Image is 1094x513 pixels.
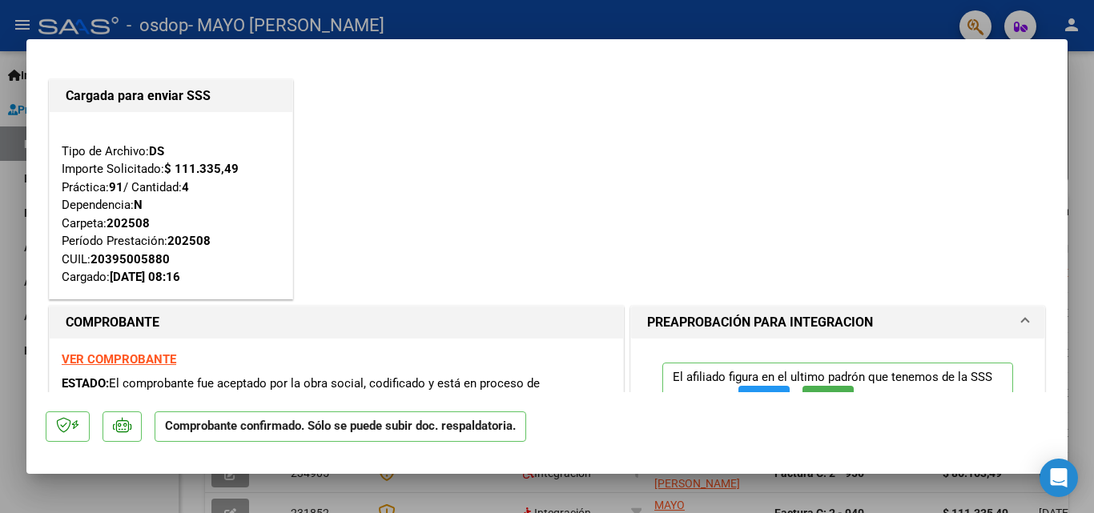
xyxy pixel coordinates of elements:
[647,313,873,332] h1: PREAPROBACIÓN PARA INTEGRACION
[62,352,176,367] a: VER COMPROBANTE
[62,376,109,391] span: ESTADO:
[631,307,1044,339] mat-expansion-panel-header: PREAPROBACIÓN PARA INTEGRACION
[1040,459,1078,497] div: Open Intercom Messenger
[738,386,790,415] button: FTP
[109,180,123,194] strong: 91
[662,363,1013,423] p: El afiliado figura en el ultimo padrón que tenemos de la SSS de
[802,386,854,415] button: SSS
[164,162,239,176] strong: $ 111.335,49
[182,180,189,194] strong: 4
[90,250,170,269] div: 20395005880
[134,198,143,212] strong: N
[155,411,526,443] p: Comprobante confirmado. Sólo se puede subir doc. respaldatoria.
[107,216,150,230] strong: 202508
[66,315,159,330] strong: COMPROBANTE
[167,234,211,248] strong: 202508
[149,144,164,158] strong: DS
[66,86,276,106] h1: Cargada para enviar SSS
[62,124,280,287] div: Tipo de Archivo: Importe Solicitado: Práctica: / Cantidad: Dependencia: Carpeta: Período Prestaci...
[62,376,540,409] span: El comprobante fue aceptado por la obra social, codificado y está en proceso de presentación en l...
[110,270,180,284] strong: [DATE] 08:16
